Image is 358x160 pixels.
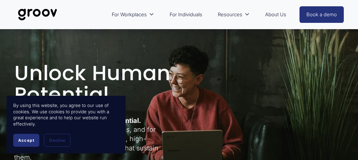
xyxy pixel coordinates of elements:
[262,7,290,22] a: About Us
[7,96,126,153] section: Cookie banner
[44,134,70,147] button: Decline
[112,10,147,19] span: For Workplaces
[14,4,61,26] img: Groov | Unlock Human Potential at Work and in Life
[13,134,39,147] button: Accept
[18,138,34,143] span: Accept
[166,7,206,22] a: For Individuals
[215,7,253,22] a: folder dropdown
[108,7,157,22] a: folder dropdown
[13,102,119,127] p: By using this website, you agree to our use of cookies. We use cookies to provide you with a grea...
[299,6,344,23] a: Book a demo
[14,62,177,105] h1: Unlock Human Potential
[49,138,65,143] span: Decline
[218,10,242,19] span: Resources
